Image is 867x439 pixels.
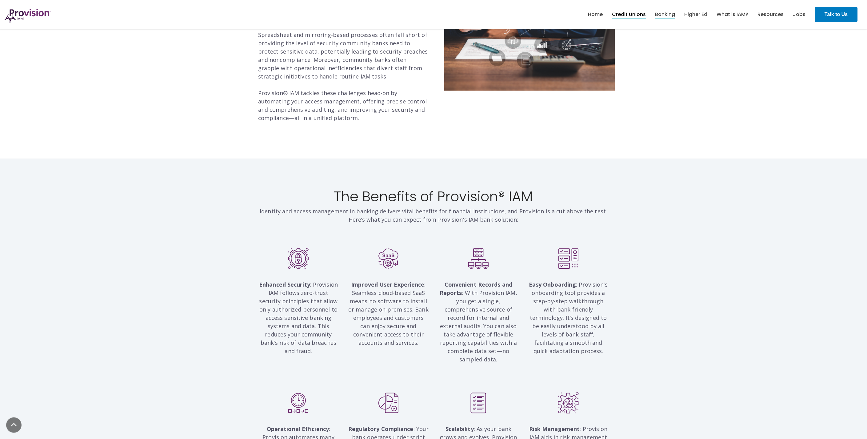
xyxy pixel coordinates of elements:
img: Connectors [558,393,579,414]
img: Saas [378,248,399,269]
strong: Operational Efficiency [267,425,329,433]
img: security [288,248,309,269]
strong: Scalability [445,425,474,433]
span: : Seamless cloud-based SaaS means no software to install or manage on-premises. Bank employees an... [348,281,429,347]
p: Spreadsheet and mirroring-based processes often fall short of providing the level of security com... [258,31,429,122]
a: Resources [758,9,784,20]
strong: Enhanced Security [259,281,310,288]
strong: Convenient Records and Reports [440,281,512,297]
img: ProvisionIAM-Logo-Purple [5,9,51,23]
img: Report [468,393,489,414]
strong: Improved User Experience [351,281,424,288]
a: What is IAM? [717,9,749,20]
img: On_Demand [288,393,309,414]
a: Jobs [793,9,806,20]
strong: Easy Onboarding [529,281,576,288]
strong: Risk Management [529,425,580,433]
strong: Talk to Us [825,12,848,17]
img: Onboarding_Dashboard [558,248,579,269]
a: Home [588,9,603,20]
a: Higher Ed [685,9,708,20]
span: : Provision IAM follows zero-trust security principles that allow only authorized personnel to ac... [259,281,338,355]
p: : Provision's onboarding tool provides a step-by-step walkthrough with bank-friendly terminology.... [528,272,609,356]
h2: The Benefits of Provision® IAM [258,189,609,205]
nav: menu [584,5,810,24]
p: : With Provision IAM, you get a single, comprehensive source of record for internal and external ... [438,272,519,364]
a: Banking [655,9,675,20]
strong: Regulatory Compliance [348,425,414,433]
a: Talk to Us [815,7,858,22]
img: Reporting_Capabilities [378,393,399,414]
p: Identity and access management in banking delivers vital benefits for financial institutions, and... [258,207,609,224]
a: Credit Unions [612,9,646,20]
img: Single_Source [468,248,489,269]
